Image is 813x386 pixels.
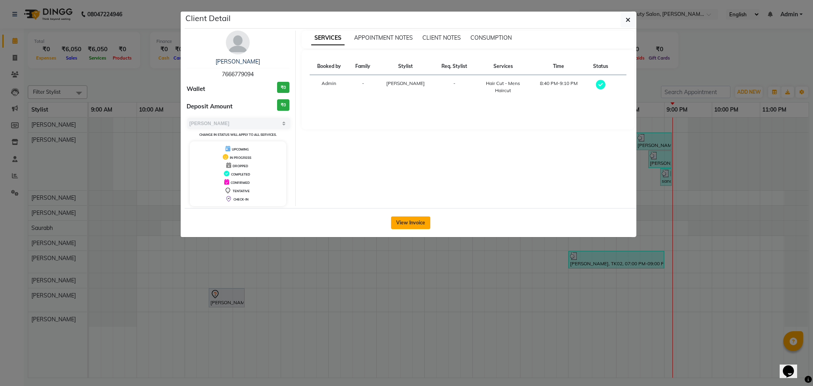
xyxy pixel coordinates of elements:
[349,75,378,99] td: -
[222,71,254,78] span: 7666779094
[187,85,205,94] span: Wallet
[277,99,289,111] h3: ₹0
[434,75,475,99] td: -
[422,34,461,41] span: CLIENT NOTES
[470,34,512,41] span: CONSUMPTION
[310,58,349,75] th: Booked by
[187,102,233,111] span: Deposit Amount
[232,147,249,151] span: UPCOMING
[780,354,805,378] iframe: chat widget
[480,80,526,94] div: Hair Cut - Mens Haircut
[231,181,250,185] span: CONFIRMED
[199,133,277,137] small: Change in status will apply to all services.
[391,216,430,229] button: View Invoice
[310,75,349,99] td: Admin
[233,164,248,168] span: DROPPED
[216,58,260,65] a: [PERSON_NAME]
[434,58,475,75] th: Req. Stylist
[277,82,289,93] h3: ₹0
[475,58,531,75] th: Services
[349,58,378,75] th: Family
[586,58,615,75] th: Status
[226,31,250,54] img: avatar
[354,34,413,41] span: APPOINTMENT NOTES
[185,12,231,24] h5: Client Detail
[531,75,587,99] td: 8:40 PM-9:10 PM
[230,156,251,160] span: IN PROGRESS
[233,189,250,193] span: TENTATIVE
[231,172,250,176] span: COMPLETED
[233,197,249,201] span: CHECK-IN
[311,31,345,45] span: SERVICES
[378,58,434,75] th: Stylist
[531,58,587,75] th: Time
[386,80,425,86] span: [PERSON_NAME]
